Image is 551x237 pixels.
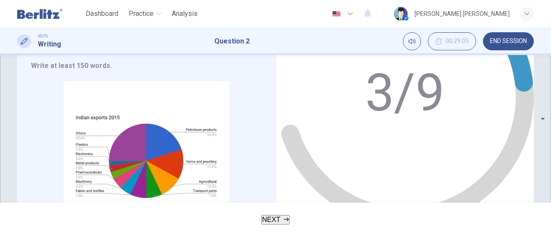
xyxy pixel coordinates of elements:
[125,6,165,22] button: Practice
[483,32,534,50] button: END SESSION
[214,36,250,46] h1: Question 2
[38,39,61,49] h1: Writing
[446,38,469,45] span: 00:29:05
[403,32,421,50] div: Mute
[168,6,201,22] button: Analysis
[428,32,476,50] button: 00:29:05
[415,9,510,19] div: [PERSON_NAME] [PERSON_NAME]
[129,9,154,19] span: Practice
[261,215,290,225] button: NEXT
[365,63,444,123] text: 3/9
[31,62,112,70] strong: Write at least 150 words.
[86,9,118,19] span: Dashboard
[38,33,48,39] span: IELTS
[262,216,281,223] span: NEXT
[172,9,198,19] span: Analysis
[428,32,476,50] div: Hide
[82,6,122,22] button: Dashboard
[17,5,82,22] a: Berlitz Latam logo
[394,7,408,21] img: Profile picture
[490,38,527,45] span: END SESSION
[17,5,62,22] img: Berlitz Latam logo
[331,11,342,17] img: en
